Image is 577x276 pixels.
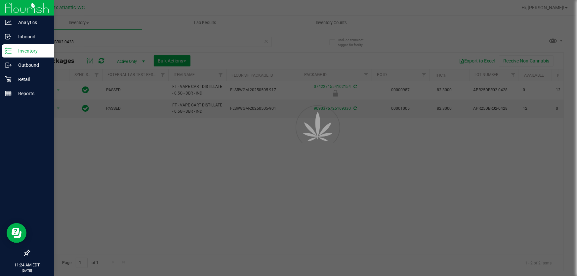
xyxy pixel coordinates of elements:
[12,47,51,55] p: Inventory
[12,75,51,83] p: Retail
[5,90,12,97] inline-svg: Reports
[5,48,12,54] inline-svg: Inventory
[12,33,51,41] p: Inbound
[5,19,12,26] inline-svg: Analytics
[12,61,51,69] p: Outbound
[3,268,51,273] p: [DATE]
[5,33,12,40] inline-svg: Inbound
[12,90,51,98] p: Reports
[3,262,51,268] p: 11:24 AM EDT
[7,223,26,243] iframe: Resource center
[5,76,12,83] inline-svg: Retail
[5,62,12,68] inline-svg: Outbound
[12,19,51,26] p: Analytics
